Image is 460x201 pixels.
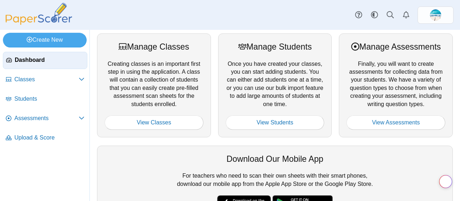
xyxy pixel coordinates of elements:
[226,41,325,52] div: Manage Students
[105,153,445,165] div: Download Our Mobile App
[3,129,87,147] a: Upload & Score
[346,41,445,52] div: Manage Assessments
[3,20,75,26] a: PaperScorer
[218,33,332,137] div: Once you have created your classes, you can start adding students. You can either add students on...
[3,110,87,127] a: Assessments
[398,7,414,23] a: Alerts
[418,6,454,24] a: ps.H1yuw66FtyTk4FxR
[14,114,79,122] span: Assessments
[105,41,203,52] div: Manage Classes
[14,134,84,142] span: Upload & Score
[3,52,87,69] a: Dashboard
[226,115,325,130] a: View Students
[3,33,87,47] a: Create New
[430,9,441,21] span: Chrissy Greenberg
[3,3,75,25] img: PaperScorer
[14,76,79,83] span: Classes
[14,95,84,103] span: Students
[15,56,84,64] span: Dashboard
[430,9,441,21] img: ps.H1yuw66FtyTk4FxR
[3,71,87,88] a: Classes
[3,91,87,108] a: Students
[105,115,203,130] a: View Classes
[339,33,453,137] div: Finally, you will want to create assessments for collecting data from your students. We have a va...
[97,33,211,137] div: Creating classes is an important first step in using the application. A class will contain a coll...
[346,115,445,130] a: View Assessments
